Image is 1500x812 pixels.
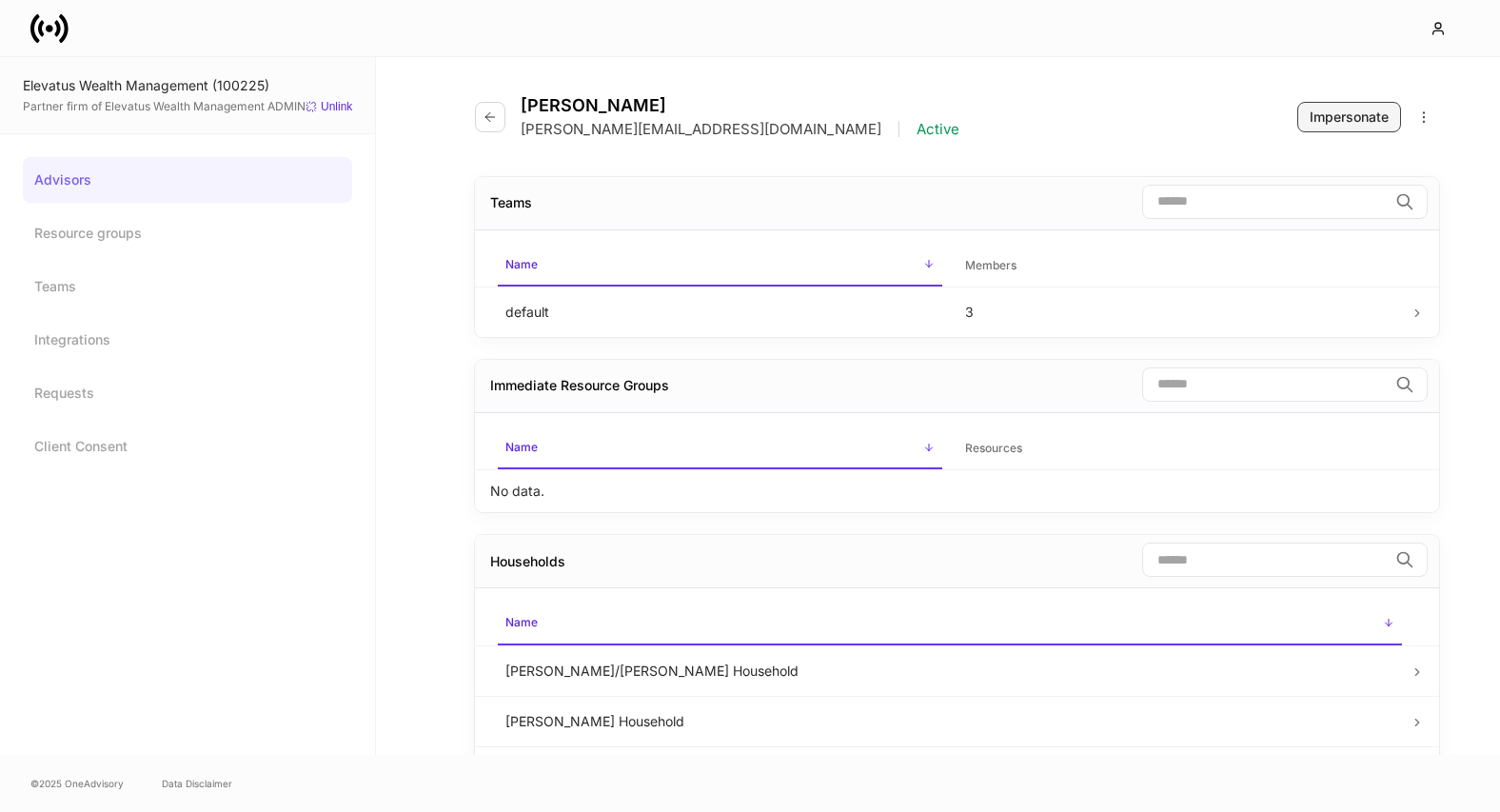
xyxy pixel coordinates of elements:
[498,604,1402,644] span: Name
[521,95,959,116] h4: [PERSON_NAME]
[306,100,352,114] button: Unlink
[505,438,538,456] h6: Name
[490,193,532,212] div: Teams
[490,746,1410,797] td: [PERSON_NAME]/[PERSON_NAME]
[105,99,306,113] a: Elevatus Wealth Management ADMIN
[1310,108,1389,127] div: Impersonate
[490,287,950,337] td: default
[490,645,1410,696] td: [PERSON_NAME]/[PERSON_NAME] Household
[965,439,1022,457] h6: Resources
[490,482,544,501] p: No data.
[23,76,352,95] div: Elevatus Wealth Management (100225)
[23,424,352,469] a: Client Consent
[23,370,352,416] a: Requests
[498,246,942,287] span: Name
[30,776,124,791] span: © 2025 OneAdvisory
[897,120,901,139] p: |
[957,429,1402,468] span: Resources
[498,428,942,469] span: Name
[23,264,352,309] a: Teams
[505,613,538,631] h6: Name
[23,210,352,256] a: Resource groups
[23,317,352,363] a: Integrations
[505,255,538,273] h6: Name
[521,120,881,139] p: [PERSON_NAME][EMAIL_ADDRESS][DOMAIN_NAME]
[957,247,1402,286] span: Members
[490,376,669,395] div: Immediate Resource Groups
[917,120,959,139] p: Active
[23,157,352,203] a: Advisors
[23,99,306,114] span: Partner firm of
[1297,102,1401,132] button: Impersonate
[950,287,1410,337] td: 3
[490,696,1410,746] td: [PERSON_NAME] Household
[162,776,232,791] a: Data Disclaimer
[965,256,1016,274] h6: Members
[490,552,565,571] div: Households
